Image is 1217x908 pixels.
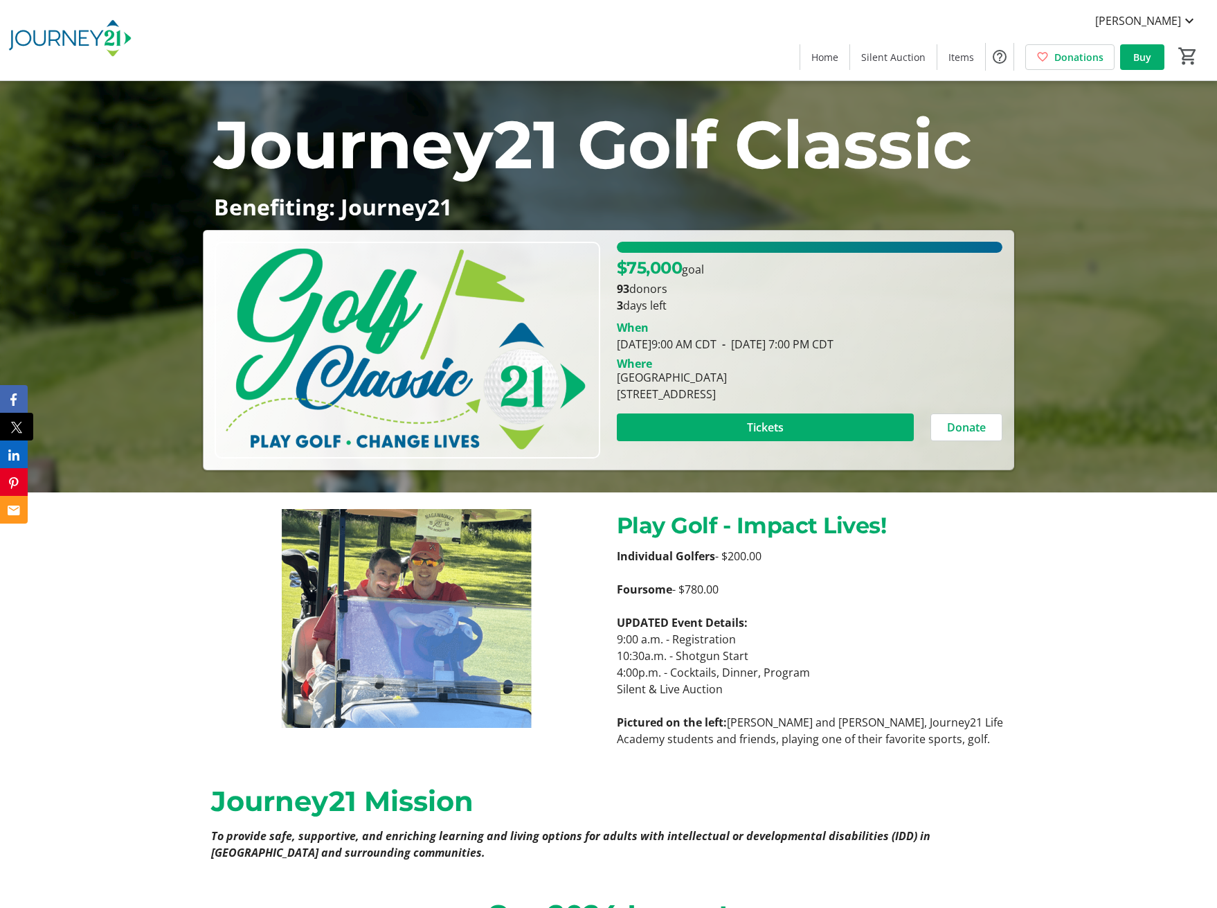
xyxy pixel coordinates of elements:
span: [DATE] 7:00 PM CDT [716,337,833,352]
p: - $200.00 [617,548,1006,564]
button: Tickets [617,413,914,441]
strong: UPDATED Event Details: [617,615,748,630]
span: Buy [1133,50,1151,64]
span: 3 [617,298,623,313]
p: Journey21 Mission [211,781,1006,822]
span: Items [948,50,974,64]
span: Home [811,50,838,64]
b: 93 [617,281,629,296]
span: Silent Auction [861,50,926,64]
button: Help [986,43,1013,71]
p: [PERSON_NAME] and [PERSON_NAME], Journey21 Life Academy students and friends, playing one of thei... [617,714,1006,747]
strong: Individual Golfers [617,549,715,564]
button: Donate [930,413,1002,441]
img: undefined [211,509,600,728]
p: goal [617,256,705,281]
div: 100% of fundraising goal reached [617,242,1002,253]
span: - [716,337,731,352]
img: Campaign CTA Media Photo [215,242,600,459]
span: [PERSON_NAME] [1095,12,1181,29]
strong: Foursome [617,582,672,597]
span: Donate [947,419,986,436]
button: Cart [1175,44,1200,69]
p: 9:00 a.m. - Registration [617,631,1006,648]
button: [PERSON_NAME] [1084,10,1209,32]
a: Buy [1120,44,1164,70]
div: When [617,319,649,336]
p: - $780.00 [617,581,1006,598]
p: 4:00p.m. - Cocktails, Dinner, Program [617,664,1006,681]
em: To provide safe, supportive, and enriching learning and living options for adults with intellectu... [211,828,930,860]
div: [STREET_ADDRESS] [617,386,727,402]
a: Home [800,44,849,70]
p: 10:30a.m. - Shotgun Start [617,648,1006,664]
a: Items [937,44,985,70]
p: Silent & Live Auction [617,681,1006,697]
p: Benefiting: Journey21 [214,195,1003,219]
span: $75,000 [617,258,683,278]
div: Where [617,358,652,369]
p: days left [617,297,1002,314]
span: Tickets [747,419,784,436]
div: [GEOGRAPHIC_DATA] [617,369,727,386]
p: donors [617,281,1002,297]
span: [DATE] 9:00 AM CDT [617,337,716,352]
span: Journey21 Golf Classic [214,104,972,185]
p: Play Golf - Impact Lives! [617,509,1006,542]
img: Journey21's Logo [8,6,132,75]
strong: Pictured on the left: [617,715,727,730]
span: Donations [1054,50,1103,64]
a: Silent Auction [850,44,937,70]
a: Donations [1025,44,1115,70]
